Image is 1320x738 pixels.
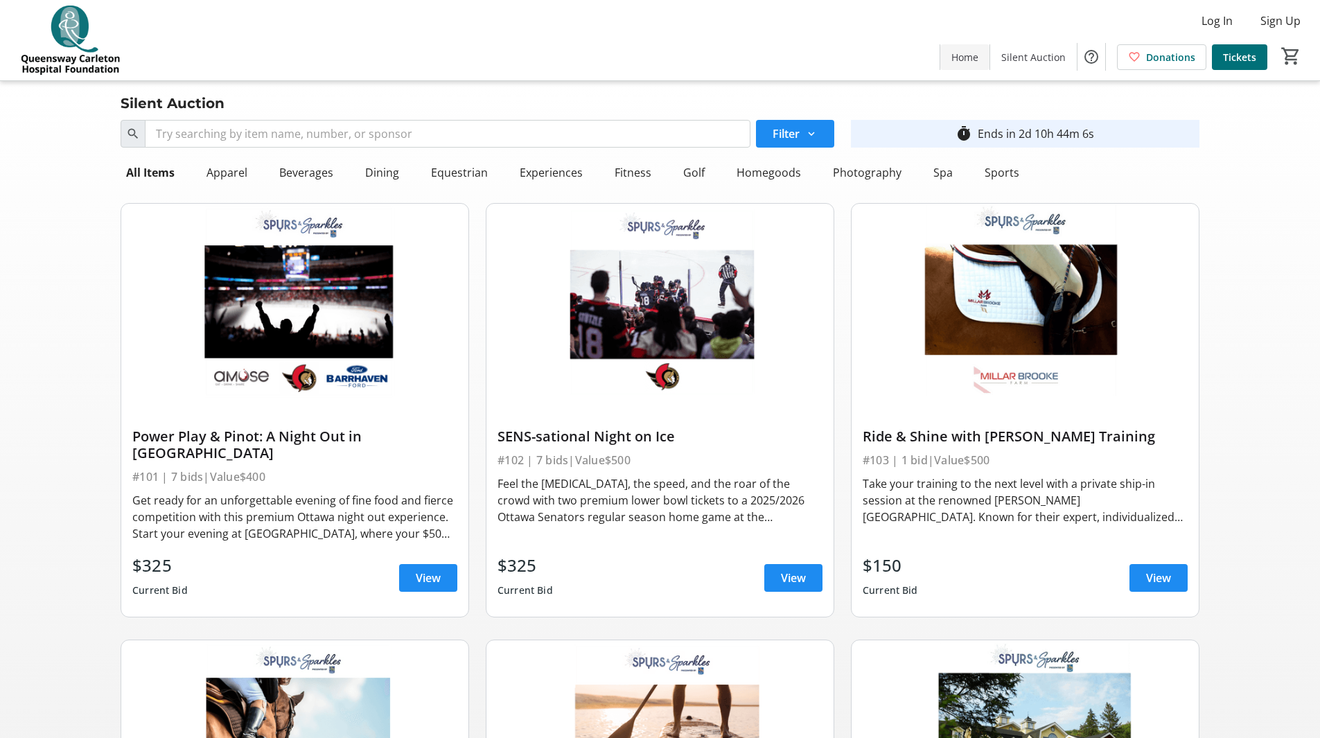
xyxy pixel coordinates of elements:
a: View [1129,564,1188,592]
span: Filter [773,125,800,142]
img: SENS-sational Night on Ice [486,204,834,399]
div: Ends in 2d 10h 44m 6s [978,125,1094,142]
div: Feel the [MEDICAL_DATA], the speed, and the roar of the crowd with two premium lower bowl tickets... [498,475,822,525]
input: Try searching by item name, number, or sponsor [145,120,750,148]
a: Home [940,44,989,70]
div: #103 | 1 bid | Value $500 [863,450,1188,470]
div: Apparel [201,159,253,186]
a: Silent Auction [990,44,1077,70]
a: Donations [1117,44,1206,70]
button: Log In [1190,10,1244,32]
span: View [1146,570,1171,586]
button: Help [1077,43,1105,71]
div: $325 [498,553,553,578]
mat-icon: timer_outline [956,125,972,142]
a: View [399,564,457,592]
div: Equestrian [425,159,493,186]
span: View [781,570,806,586]
a: Tickets [1212,44,1267,70]
div: Power Play & Pinot: A Night Out in [GEOGRAPHIC_DATA] [132,428,457,462]
span: Silent Auction [1001,50,1066,64]
div: Golf [678,159,710,186]
div: Photography [827,159,907,186]
div: Fitness [609,159,657,186]
button: Filter [756,120,834,148]
div: Homegoods [731,159,807,186]
div: All Items [121,159,180,186]
div: Silent Auction [112,92,233,114]
div: Get ready for an unforgettable evening of fine food and fierce competition with this premium Otta... [132,492,457,542]
span: Home [951,50,978,64]
div: Current Bid [863,578,918,603]
div: #102 | 7 bids | Value $500 [498,450,822,470]
img: Power Play & Pinot: A Night Out in Ottawa [121,204,468,399]
span: Log In [1202,12,1233,29]
div: Experiences [514,159,588,186]
span: Tickets [1223,50,1256,64]
span: Sign Up [1260,12,1301,29]
div: $325 [132,553,188,578]
a: View [764,564,822,592]
div: Take your training to the next level with a private ship-in session at the renowned [PERSON_NAME]... [863,475,1188,525]
div: Beverages [274,159,339,186]
div: Current Bid [498,578,553,603]
div: Spa [928,159,958,186]
div: Dining [360,159,405,186]
div: $150 [863,553,918,578]
button: Sign Up [1249,10,1312,32]
div: #101 | 7 bids | Value $400 [132,467,457,486]
span: View [416,570,441,586]
img: Ride & Shine with Millar Brooke Training [852,204,1199,399]
img: QCH Foundation's Logo [8,6,132,75]
div: Ride & Shine with [PERSON_NAME] Training [863,428,1188,445]
span: Donations [1146,50,1195,64]
div: SENS-sational Night on Ice [498,428,822,445]
div: Current Bid [132,578,188,603]
button: Cart [1278,44,1303,69]
div: Sports [979,159,1025,186]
